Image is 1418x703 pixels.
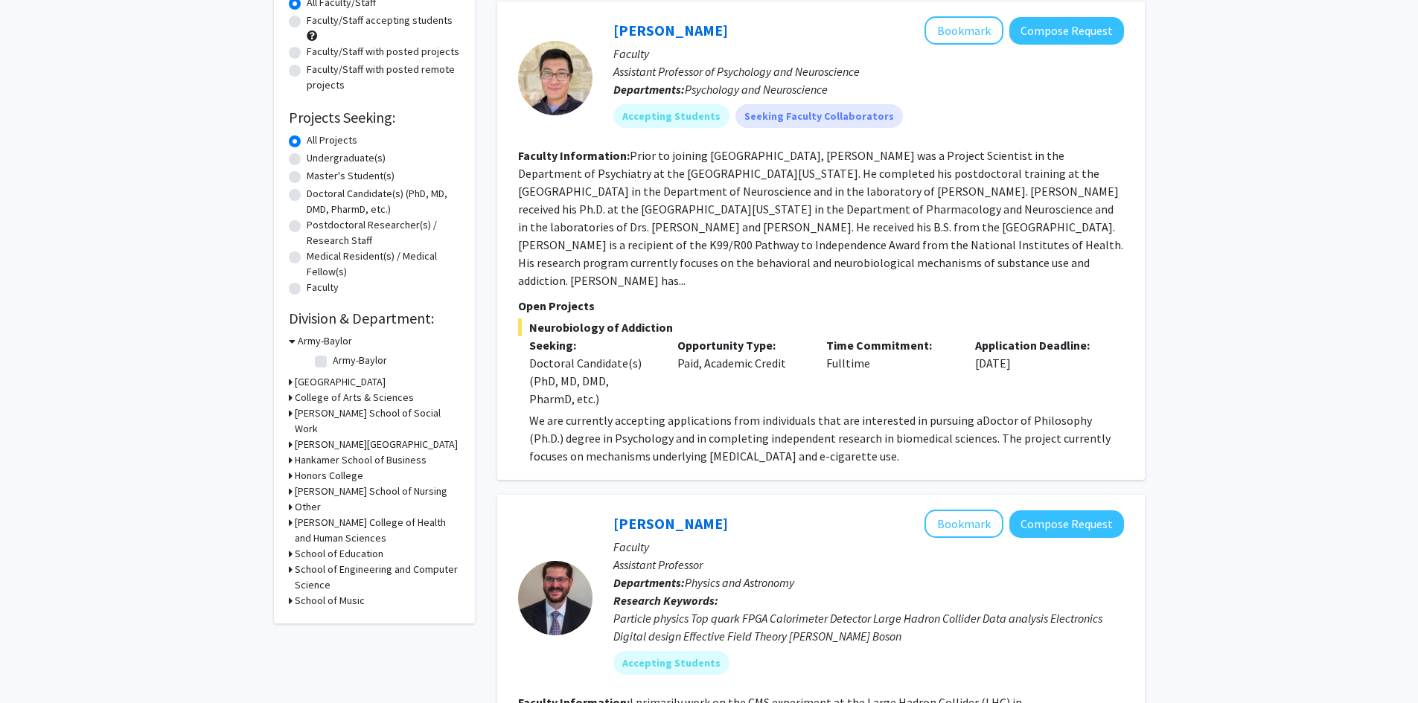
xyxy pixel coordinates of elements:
span: Doctor of Philosophy (Ph.D.) degree in Psychology and in completing independent research in biome... [529,413,1111,463]
h3: Honors College [295,468,363,484]
label: Faculty/Staff with posted remote projects [307,62,460,93]
p: Faculty [613,538,1124,556]
span: Neurobiology of Addiction [518,318,1124,336]
button: Add Jacques Nguyen to Bookmarks [924,16,1003,45]
h3: School of Education [295,546,383,562]
mat-chip: Seeking Faculty Collaborators [735,104,903,128]
h3: Hankamer School of Business [295,452,427,468]
iframe: Chat [11,636,63,692]
div: Doctoral Candidate(s) (PhD, MD, DMD, PharmD, etc.) [529,354,656,408]
mat-chip: Accepting Students [613,651,729,675]
span: Physics and Astronomy [685,575,794,590]
span: Psychology and Neuroscience [685,82,828,97]
h3: [PERSON_NAME] School of Social Work [295,405,460,437]
label: Faculty/Staff with posted projects [307,44,459,60]
p: Time Commitment: [826,336,953,354]
h3: [PERSON_NAME] College of Health and Human Sciences [295,515,460,546]
h2: Division & Department: [289,309,460,327]
div: Particle physics Top quark FPGA Calorimeter Detector Large Hadron Collider Data analysis Electron... [613,609,1124,645]
button: Compose Request to Jacques Nguyen [1009,17,1124,45]
b: Faculty Information: [518,148,630,163]
p: Seeking: [529,336,656,354]
h3: [PERSON_NAME] School of Nursing [295,484,447,499]
label: All Projects [307,132,357,148]
p: Faculty [613,45,1124,62]
h3: Army-Baylor [298,333,352,349]
label: Faculty/Staff accepting students [307,13,453,28]
h3: School of Music [295,593,365,609]
label: Army-Baylor [333,353,387,368]
div: [DATE] [964,336,1113,408]
p: Application Deadline: [975,336,1102,354]
label: Postdoctoral Researcher(s) / Research Staff [307,217,460,248]
b: Departments: [613,82,685,97]
label: Doctoral Candidate(s) (PhD, MD, DMD, PharmD, etc.) [307,186,460,217]
p: Assistant Professor [613,556,1124,574]
div: Paid, Academic Credit [666,336,815,408]
div: Fulltime [815,336,964,408]
label: Master's Student(s) [307,168,395,184]
button: Add Jon Wilson to Bookmarks [924,510,1003,538]
p: Opportunity Type: [677,336,804,354]
b: Departments: [613,575,685,590]
h3: [PERSON_NAME][GEOGRAPHIC_DATA] [295,437,458,452]
p: Assistant Professor of Psychology and Neuroscience [613,62,1124,80]
h3: College of Arts & Sciences [295,390,414,405]
p: We are currently accepting applications from individuals that are interested in pursuing a [529,411,1124,465]
h3: [GEOGRAPHIC_DATA] [295,374,386,390]
p: Open Projects [518,297,1124,315]
h3: School of Engineering and Computer Science [295,562,460,593]
button: Compose Request to Jon Wilson [1009,510,1124,538]
label: Faculty [307,280,339,295]
label: Undergraduate(s) [307,150,386,166]
fg-read-more: Prior to joining [GEOGRAPHIC_DATA], [PERSON_NAME] was a Project Scientist in the Department of Ps... [518,148,1123,288]
b: Research Keywords: [613,593,718,608]
h2: Projects Seeking: [289,109,460,126]
h3: Other [295,499,321,515]
mat-chip: Accepting Students [613,104,729,128]
a: [PERSON_NAME] [613,21,728,39]
label: Medical Resident(s) / Medical Fellow(s) [307,248,460,280]
a: [PERSON_NAME] [613,514,728,533]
